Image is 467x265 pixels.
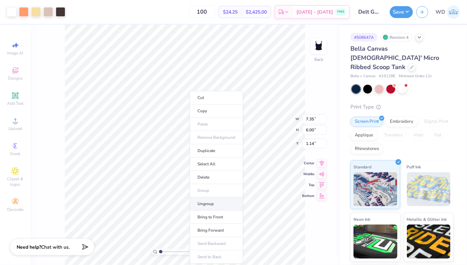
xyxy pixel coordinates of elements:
span: Neon Ink [353,216,370,223]
button: Save [390,6,413,18]
li: Copy [190,104,243,118]
div: Transfers [380,130,407,140]
span: Bottom [302,194,314,198]
span: $2,425.00 [246,9,267,16]
li: Select All [190,158,243,171]
span: Bella + Canvas [350,73,376,79]
li: Bring to Front [190,211,243,224]
span: Chat with us. [41,244,70,250]
input: – – [189,6,215,18]
div: Rhinestones [350,144,383,154]
div: Revision 4 [381,33,412,42]
span: Puff Ink [407,163,421,170]
div: # 508647A [350,33,378,42]
span: Clipart & logos [3,176,27,187]
span: Center [302,161,314,166]
li: Cut [190,91,243,104]
span: # 1012BE [379,73,395,79]
span: Upload [8,126,22,131]
span: Middle [302,172,314,177]
li: Delete [190,171,243,184]
span: Bella Canvas [DEMOGRAPHIC_DATA]' Micro Ribbed Scoop Tank [350,45,439,71]
span: $24.25 [223,9,238,16]
span: Decorate [7,207,23,212]
span: Standard [353,163,371,170]
span: Top [302,183,314,187]
div: Back [314,56,323,63]
div: Foil [430,130,446,140]
span: Add Text [7,101,23,106]
img: Standard [353,172,397,206]
li: Bring Forward [190,224,243,237]
span: Metallic & Glitter Ink [407,216,447,223]
li: Ungroup [190,197,243,211]
div: Applique [350,130,378,140]
span: WD [436,8,445,16]
img: Neon Ink [353,225,397,259]
div: Screen Print [350,117,383,127]
img: Back [312,39,326,53]
input: Untitled Design [353,5,386,19]
img: Metallic & Glitter Ink [407,225,451,259]
span: [DATE] - [DATE] [296,9,333,16]
img: William Dal Porto [447,5,460,19]
span: FREE [337,10,344,14]
span: Designs [8,76,23,81]
strong: Need help? [17,244,41,250]
a: WD [436,5,460,19]
span: Greek [10,151,21,156]
div: Vinyl [409,130,428,140]
img: Puff Ink [407,172,451,206]
span: Image AI [7,50,23,56]
div: Print Type [350,103,453,111]
div: Embroidery [385,117,418,127]
div: Digital Print [420,117,453,127]
span: Minimum Order: 12 + [399,73,433,79]
li: Duplicate [190,144,243,158]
